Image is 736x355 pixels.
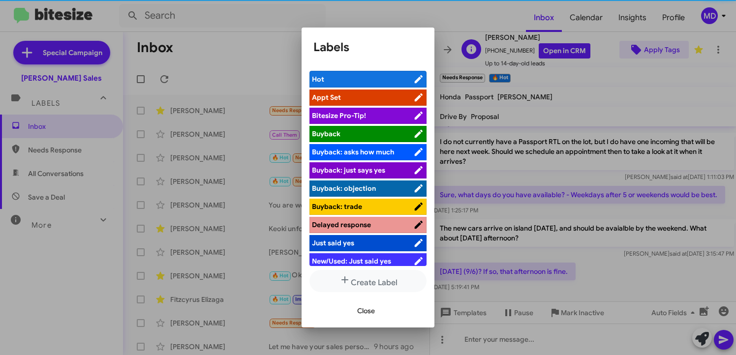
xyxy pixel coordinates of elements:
[312,148,394,156] span: Buyback: asks how much
[312,75,324,84] span: Hot
[312,184,376,193] span: Buyback: objection
[312,202,362,211] span: Buyback: trade
[312,111,366,120] span: Bitesize Pro-Tip!
[312,220,371,229] span: Delayed response
[312,238,354,247] span: Just said yes
[313,39,423,55] h1: Labels
[312,166,385,175] span: Buyback: just says yes
[312,129,340,138] span: Buyback
[312,93,341,102] span: Appt Set
[312,257,391,266] span: New/Used: Just said yes
[309,270,427,292] button: Create Label
[357,302,375,320] span: Close
[349,302,383,320] button: Close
